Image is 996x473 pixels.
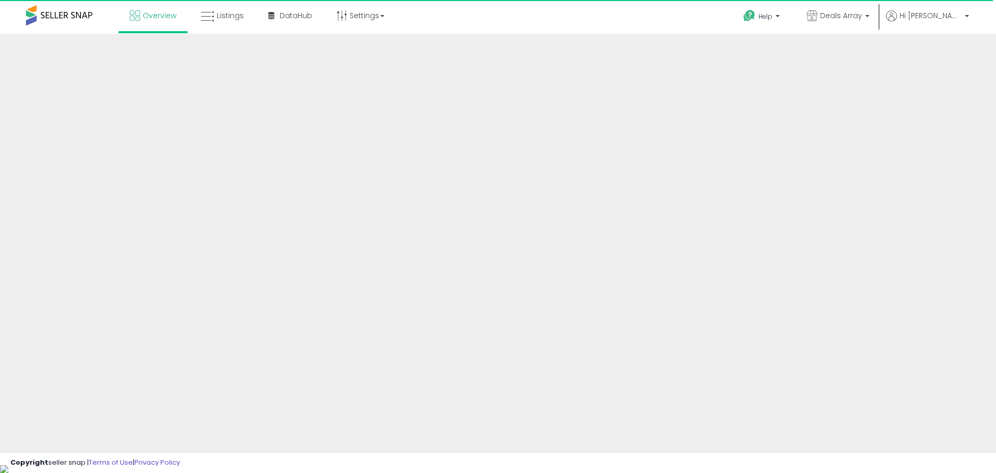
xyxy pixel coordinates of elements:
span: Hi [PERSON_NAME] [900,10,962,21]
span: Help [758,12,772,21]
span: Listings [217,10,244,21]
i: Get Help [743,9,756,22]
a: Help [735,2,790,34]
a: Terms of Use [89,457,133,467]
strong: Copyright [10,457,48,467]
span: Deals Array [820,10,862,21]
a: Hi [PERSON_NAME] [886,10,969,34]
span: Overview [143,10,176,21]
span: DataHub [280,10,312,21]
a: Privacy Policy [134,457,180,467]
div: seller snap | | [10,458,180,468]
